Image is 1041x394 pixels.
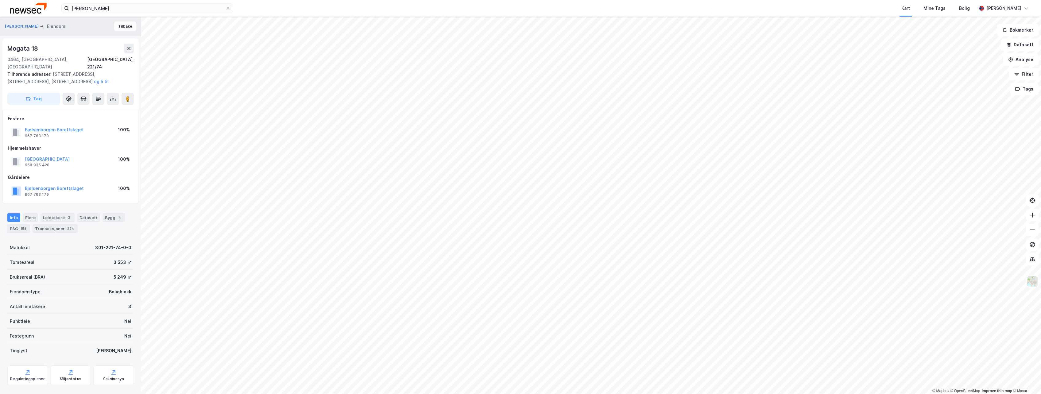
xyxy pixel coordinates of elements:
div: 0464, [GEOGRAPHIC_DATA], [GEOGRAPHIC_DATA] [7,56,87,71]
div: Reguleringsplaner [10,377,45,381]
div: Miljøstatus [60,377,81,381]
button: Tilbake [114,21,136,31]
div: 4 [117,214,123,221]
div: 3 [128,303,131,310]
div: [STREET_ADDRESS], [STREET_ADDRESS], [STREET_ADDRESS] [7,71,129,85]
button: Analyse [1003,53,1039,66]
div: Boligblokk [109,288,131,295]
div: 224 [66,226,75,232]
div: Hjemmelshaver [8,145,134,152]
div: Nei [124,318,131,325]
div: Festere [8,115,134,122]
div: 967 763 179 [25,133,49,138]
div: Leietakere [41,213,75,222]
button: Tag [7,93,60,105]
div: Bolig [959,5,970,12]
button: Bokmerker [997,24,1039,36]
div: 3 553 ㎡ [114,259,131,266]
div: ESG [7,224,30,233]
div: 158 [19,226,28,232]
div: 100% [118,185,130,192]
div: [PERSON_NAME] [986,5,1021,12]
div: Info [7,213,20,222]
a: OpenStreetMap [950,389,980,393]
img: Z [1027,276,1038,287]
div: 301-221-74-0-0 [95,244,131,251]
div: Matrikkel [10,244,30,251]
input: Søk på adresse, matrikkel, gårdeiere, leietakere eller personer [69,4,226,13]
div: Bygg [103,213,125,222]
div: Eiendomstype [10,288,41,295]
div: Bruksareal (BRA) [10,273,45,281]
div: Tinglyst [10,347,27,354]
div: [PERSON_NAME] [96,347,131,354]
div: 3 [66,214,72,221]
div: Antall leietakere [10,303,45,310]
button: Tags [1010,83,1039,95]
button: Datasett [1001,39,1039,51]
div: Kontrollprogram for chat [1010,365,1041,394]
div: Nei [124,332,131,340]
div: Saksinnsyn [103,377,124,381]
div: Mogata 18 [7,44,39,53]
div: Punktleie [10,318,30,325]
iframe: Chat Widget [1010,365,1041,394]
a: Mapbox [932,389,949,393]
div: Transaksjoner [33,224,78,233]
button: [PERSON_NAME] [5,23,40,29]
div: Eiendom [47,23,65,30]
div: [GEOGRAPHIC_DATA], 221/74 [87,56,134,71]
div: Gårdeiere [8,174,134,181]
a: Improve this map [982,389,1012,393]
button: Filter [1009,68,1039,80]
div: Festegrunn [10,332,34,340]
span: Tilhørende adresser: [7,71,53,77]
div: 958 935 420 [25,163,49,168]
img: newsec-logo.f6e21ccffca1b3a03d2d.png [10,3,47,14]
div: Datasett [77,213,100,222]
div: Tomteareal [10,259,34,266]
div: 100% [118,126,130,133]
div: Mine Tags [923,5,946,12]
div: Kart [901,5,910,12]
div: 5 249 ㎡ [114,273,131,281]
div: 100% [118,156,130,163]
div: 967 763 179 [25,192,49,197]
div: Eiere [23,213,38,222]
